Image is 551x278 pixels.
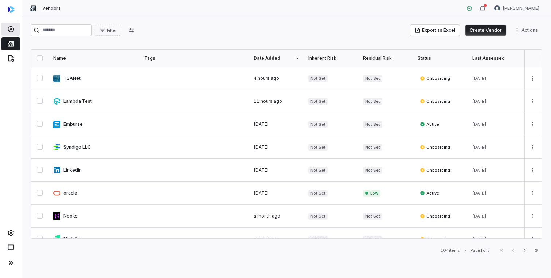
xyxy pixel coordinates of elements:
div: Name [53,55,136,61]
button: More actions [527,234,538,244]
span: Active [420,190,439,196]
span: 11 hours ago [254,98,282,104]
span: [DATE] [254,190,269,196]
button: More actions [527,96,538,107]
span: Onboarding [420,75,450,81]
span: [DATE] [472,99,486,104]
span: Onboarding [420,167,450,173]
div: 104 items [441,248,460,253]
span: Not Set [363,75,382,82]
button: Export as Excel [410,25,460,36]
span: Not Set [363,98,382,105]
span: Active [420,121,439,127]
span: a month ago [254,236,280,242]
span: Not Set [308,75,328,82]
span: [DATE] [472,76,486,81]
img: svg%3e [8,6,15,13]
span: [DATE] [254,167,269,173]
span: Not Set [308,98,328,105]
span: [DATE] [472,122,486,127]
span: Not Set [308,121,328,128]
span: Not Set [363,144,382,151]
div: Tags [144,55,245,61]
button: Filter [95,25,121,36]
button: More actions [527,211,538,222]
span: Onboarding [420,236,450,242]
span: [DATE] [472,214,486,219]
span: Not Set [308,190,328,197]
span: 4 hours ago [254,75,279,81]
span: [DATE] [472,145,486,150]
button: More actions [527,165,538,176]
span: [PERSON_NAME] [503,5,539,11]
button: More actions [527,73,538,84]
span: Not Set [308,167,328,174]
span: Onboarding [420,213,450,219]
span: [DATE] [472,168,486,173]
span: [DATE] [472,191,486,196]
div: Residual Risk [363,55,409,61]
img: Rachelle Guli avatar [494,5,500,11]
div: Inherent Risk [308,55,354,61]
div: Date Added [254,55,300,61]
div: Last Assessed [472,55,518,61]
span: Not Set [308,236,328,243]
button: More actions [527,119,538,130]
span: Vendors [42,5,61,11]
button: More actions [527,142,538,153]
span: Filter [107,28,117,33]
span: Low [363,190,380,197]
span: [DATE] [254,144,269,150]
span: Onboarding [420,98,450,104]
span: Onboarding [420,144,450,150]
span: Not Set [363,167,382,174]
div: Page 1 of 5 [470,248,490,253]
button: More actions [512,25,542,36]
span: Not Set [363,236,382,243]
span: Not Set [363,213,382,220]
span: Not Set [308,213,328,220]
button: Create Vendor [465,25,506,36]
span: [DATE] [254,121,269,127]
button: More actions [527,188,538,199]
span: a month ago [254,213,280,219]
button: Rachelle Guli avatar[PERSON_NAME] [490,3,544,14]
span: Not Set [363,121,382,128]
span: [DATE] [472,236,486,242]
span: Not Set [308,144,328,151]
div: Status [418,55,464,61]
div: • [464,248,466,253]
